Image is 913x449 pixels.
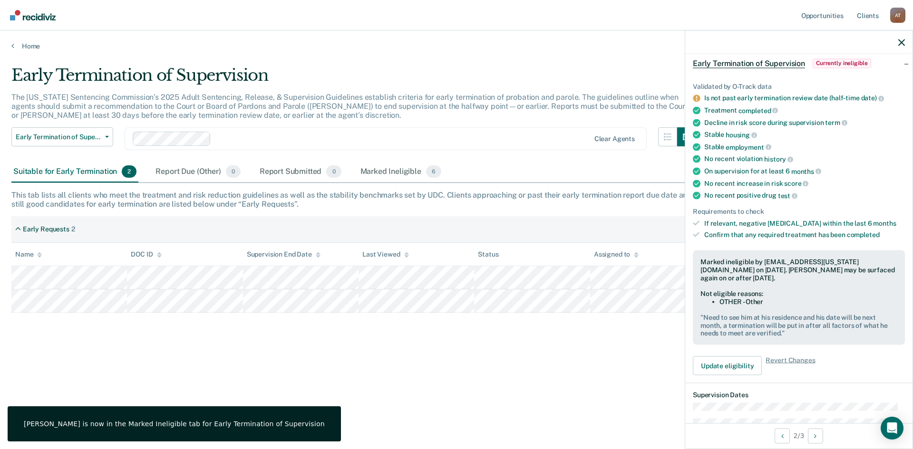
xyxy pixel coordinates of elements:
[16,133,101,141] span: Early Termination of Supervision
[766,356,815,375] span: Revert Changes
[704,219,905,227] div: If relevant, negative [MEDICAL_DATA] within the last 6
[594,135,635,143] div: Clear agents
[738,106,778,114] span: completed
[594,250,639,258] div: Assigned to
[726,131,757,138] span: housing
[704,106,905,115] div: Treatment
[704,179,905,188] div: No recent increase in risk
[704,131,905,139] div: Stable
[226,165,241,178] span: 0
[426,165,441,178] span: 6
[890,8,905,23] button: Profile dropdown button
[11,93,688,120] p: The [US_STATE] Sentencing Commission’s 2025 Adult Sentencing, Release, & Supervision Guidelines e...
[362,250,408,258] div: Last Viewed
[11,191,902,209] div: This tab lists all clients who meet the treatment and risk reduction guidelines as well as the st...
[154,162,242,182] div: Report Due (Other)
[23,225,69,233] div: Early Requests
[11,66,696,93] div: Early Termination of Supervision
[122,165,136,178] span: 2
[10,10,56,20] img: Recidiviz
[693,356,762,375] button: Update eligibility
[700,258,897,282] div: Marked ineligible by [EMAIL_ADDRESS][US_STATE][DOMAIN_NAME] on [DATE]. [PERSON_NAME] may be surfa...
[685,48,913,78] div: Early Termination of SupervisionCurrently ineligible
[881,417,903,439] div: Open Intercom Messenger
[808,428,823,443] button: Next Opportunity
[813,58,871,68] span: Currently ineligible
[775,428,790,443] button: Previous Opportunity
[11,42,902,50] a: Home
[873,219,896,227] span: months
[326,165,341,178] span: 0
[890,8,905,23] div: A T
[704,94,905,103] div: Is not past early termination review date (half-time date)
[784,180,808,187] span: score
[700,290,897,298] div: Not eligible reasons:
[700,313,897,337] pre: " Need to see him at his residence and his date will be next month, a termination will be put in ...
[704,191,905,200] div: No recent positive drug
[693,391,905,399] dt: Supervision Dates
[778,191,797,199] span: test
[704,167,905,175] div: On supervision for at least 6
[764,155,793,163] span: history
[719,298,897,306] li: OTHER - Other
[131,250,161,258] div: DOC ID
[704,143,905,151] div: Stable
[726,143,771,151] span: employment
[685,423,913,448] div: 2 / 3
[258,162,343,182] div: Report Submitted
[478,250,498,258] div: Status
[704,155,905,163] div: No recent violation
[847,231,880,239] span: completed
[693,82,905,90] div: Validated by O-Track data
[359,162,444,182] div: Marked Ineligible
[791,167,821,175] span: months
[825,119,847,126] span: term
[704,231,905,239] div: Confirm that any required treatment has been
[71,225,75,233] div: 2
[693,58,805,68] span: Early Termination of Supervision
[15,250,42,258] div: Name
[704,118,905,127] div: Decline in risk score during supervision
[693,207,905,215] div: Requirements to check
[247,250,321,258] div: Supervision End Date
[24,420,325,428] div: [PERSON_NAME] is now in the Marked Ineligible tab for Early Termination of Supervision
[11,162,138,182] div: Suitable for Early Termination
